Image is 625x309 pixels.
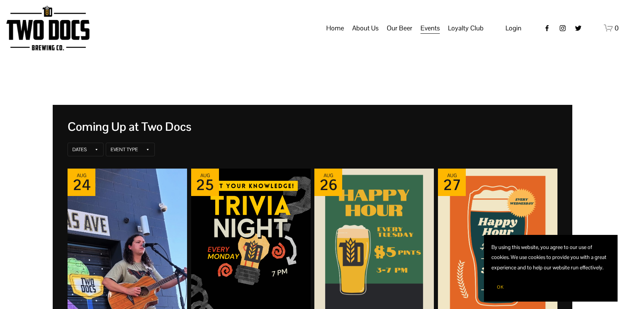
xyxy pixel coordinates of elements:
a: folder dropdown [421,21,440,35]
a: Home [326,21,344,35]
img: Two Docs Brewing Co. [6,6,89,50]
div: Aug [443,173,461,178]
a: folder dropdown [448,21,484,35]
p: By using this website, you agree to our use of cookies. We use cookies to provide you with a grea... [491,242,610,273]
div: Event date: August 26 [314,169,342,196]
a: Login [505,22,521,34]
a: twitter-unauth [575,24,582,32]
span: Our Beer [387,22,412,34]
div: Aug [196,173,214,178]
span: OK [497,284,504,290]
a: Facebook [543,24,551,32]
a: 0 items in cart [604,23,619,33]
a: folder dropdown [387,21,412,35]
div: Aug [320,173,337,178]
span: About Us [352,22,379,34]
span: Loyalty Club [448,22,484,34]
div: Aug [73,173,91,178]
span: Events [421,22,440,34]
div: Event date: August 25 [191,169,219,196]
span: 0 [615,24,619,32]
div: Coming Up at Two Docs [68,120,557,134]
div: Event date: August 24 [68,169,95,196]
section: Cookie banner [484,235,618,302]
span: Login [505,24,521,32]
a: instagram-unauth [559,24,566,32]
div: 24 [73,178,91,192]
div: 26 [320,178,337,192]
div: Dates [72,147,87,153]
div: 25 [196,178,214,192]
div: Event date: August 27 [438,169,466,196]
div: 27 [443,178,461,192]
div: Event Type [111,147,138,153]
a: folder dropdown [352,21,379,35]
button: OK [491,280,509,294]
